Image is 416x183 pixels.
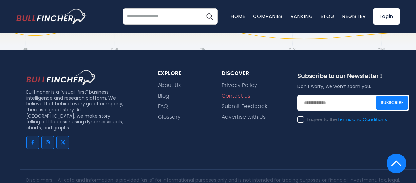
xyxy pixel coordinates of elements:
a: Go to facebook [26,136,39,149]
a: Terms and Conditions [337,118,387,122]
a: FAQ [158,103,168,110]
a: Go to instagram [41,136,54,149]
p: Don’t worry, we won’t spam you. [297,83,409,89]
div: explore [158,70,206,77]
a: Home [231,13,245,20]
img: bullfincher logo [16,9,87,24]
a: About Us [158,82,181,89]
a: Privacy Policy [222,82,257,89]
img: footer logo [26,70,97,85]
button: Search [201,8,218,25]
label: I agree to the [297,117,387,123]
div: Subscribe to our Newsletter ! [297,73,409,83]
a: Ranking [291,13,313,20]
iframe: reCAPTCHA [297,127,397,153]
a: Submit Feedback [222,103,267,110]
a: Login [373,8,400,25]
a: Companies [253,13,283,20]
a: Go to twitter [56,136,69,149]
p: Bullfincher is a “visual-first” business intelligence and research platform. We believe that behi... [26,89,126,131]
button: Subscribe [376,96,408,110]
a: Contact us [222,93,250,99]
a: Go to homepage [16,9,87,24]
a: Advertise with Us [222,114,266,120]
a: Register [342,13,366,20]
div: Discover [222,70,282,77]
a: Glossary [158,114,180,120]
a: Blog [321,13,334,20]
a: Blog [158,93,169,99]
